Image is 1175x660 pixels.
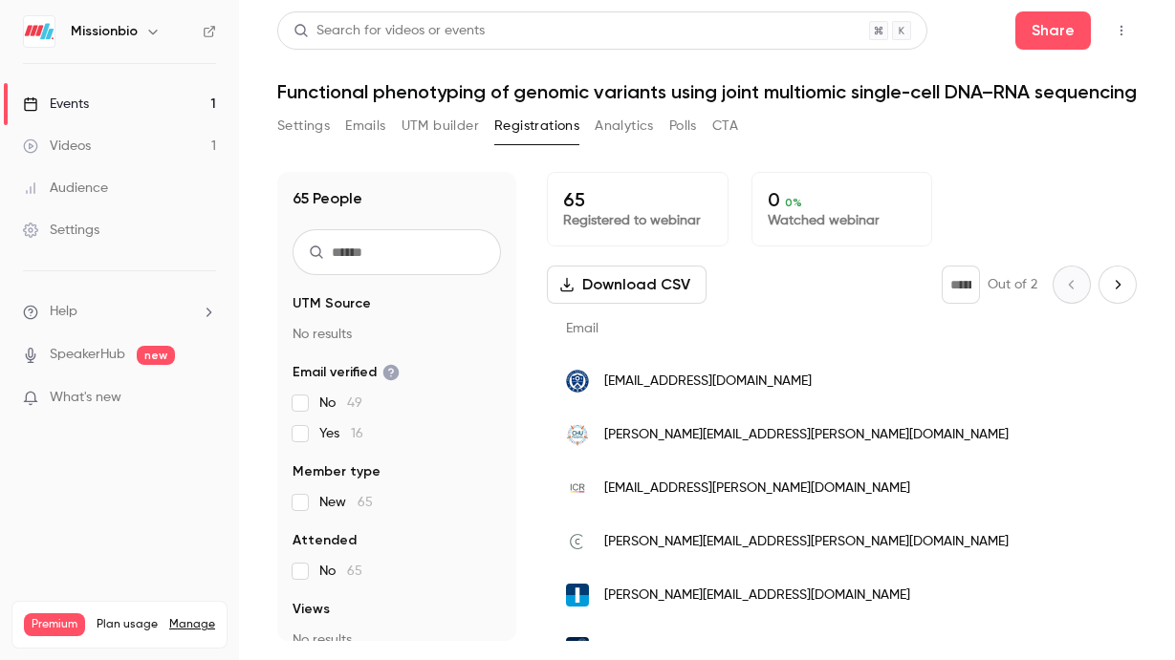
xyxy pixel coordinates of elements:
button: Download CSV [547,266,707,304]
li: help-dropdown-opener [23,302,216,322]
span: [PERSON_NAME][EMAIL_ADDRESS][PERSON_NAME][DOMAIN_NAME] [604,425,1009,445]
div: Videos [23,137,91,156]
span: 65 [358,496,373,509]
span: [PERSON_NAME][EMAIL_ADDRESS][PERSON_NAME][DOMAIN_NAME] [604,639,1009,659]
div: Search for videos or events [294,21,485,41]
span: [PERSON_NAME][EMAIL_ADDRESS][PERSON_NAME][DOMAIN_NAME] [604,532,1009,552]
h1: Functional phenotyping of genomic variants using joint multiomic single-cell DNA–RNA sequencing [277,80,1137,103]
img: icr.ac.uk [566,477,589,500]
h1: 65 People [293,187,362,210]
button: Analytics [595,111,654,141]
span: Member type [293,462,381,481]
span: Help [50,302,77,322]
button: UTM builder [402,111,479,141]
span: [EMAIL_ADDRESS][PERSON_NAME][DOMAIN_NAME] [604,479,910,499]
p: No results [293,325,501,344]
span: Email [566,322,598,335]
div: Events [23,95,89,114]
p: 65 [563,188,712,211]
button: Emails [345,111,385,141]
span: No [319,394,362,413]
img: imperial.ac.uk [566,584,589,607]
img: yonsei.ac.kr [566,370,589,393]
a: Manage [169,617,215,632]
button: Polls [669,111,697,141]
p: Out of 2 [988,275,1037,294]
button: Registrations [494,111,579,141]
span: What's new [50,388,121,408]
span: [PERSON_NAME][EMAIL_ADDRESS][DOMAIN_NAME] [604,585,910,606]
p: Watched webinar [768,211,917,230]
p: No results [293,630,501,649]
div: Audience [23,179,108,198]
span: Attended [293,531,357,550]
span: Plan usage [97,617,158,632]
button: CTA [712,111,738,141]
img: chu-poitiers.fr [566,423,589,446]
span: 0 % [785,196,802,209]
span: [EMAIL_ADDRESS][DOMAIN_NAME] [604,372,812,392]
span: UTM Source [293,294,371,313]
button: Share [1015,11,1091,50]
iframe: Noticeable Trigger [193,390,216,407]
span: New [319,493,373,512]
h6: Missionbio [71,22,138,41]
span: No [319,562,362,581]
img: ndm.ox.ac.uk [566,637,589,660]
span: 49 [347,396,362,410]
span: 16 [351,427,363,440]
span: Email verified [293,363,400,382]
img: Missionbio [24,16,54,47]
a: SpeakerHub [50,345,125,365]
button: Settings [277,111,330,141]
span: 65 [347,564,362,578]
div: Settings [23,221,99,240]
p: Registered to webinar [563,211,712,230]
span: Yes [319,424,363,443]
span: Views [293,600,330,619]
p: 0 [768,188,917,211]
span: new [137,346,175,365]
span: Premium [24,613,85,636]
button: Next page [1099,266,1137,304]
img: charite.de [566,530,589,553]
